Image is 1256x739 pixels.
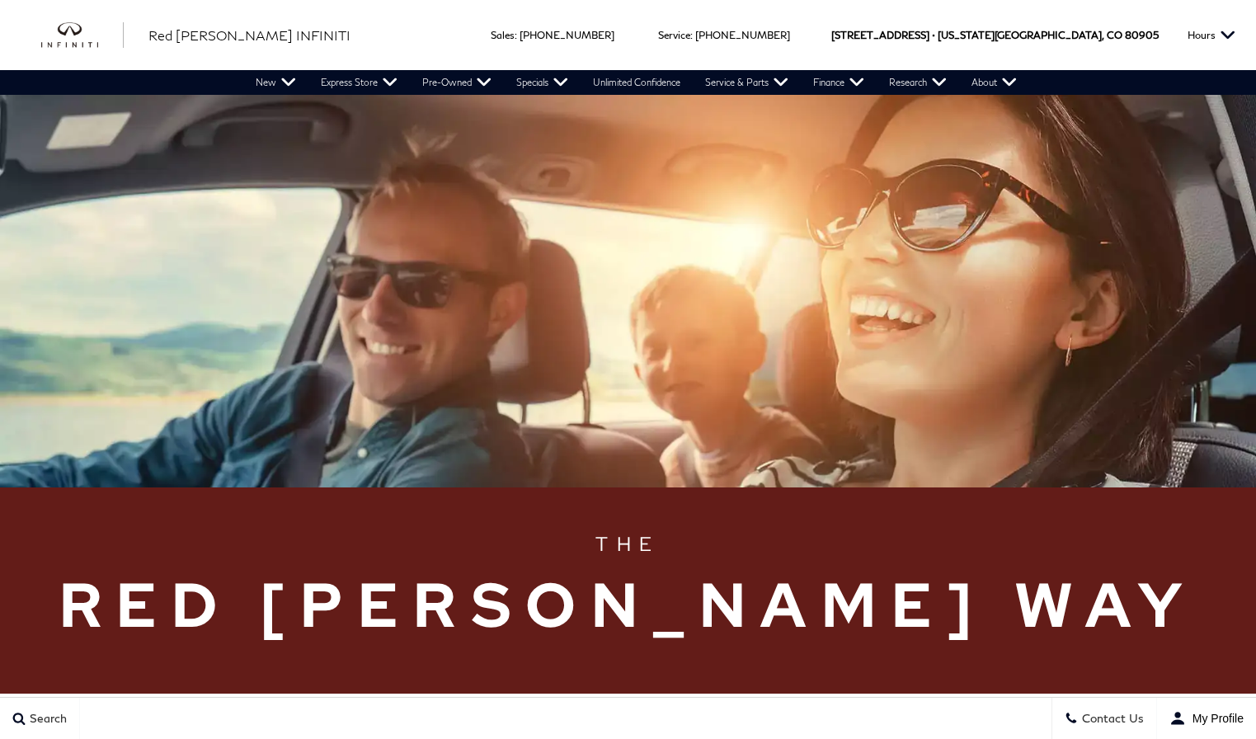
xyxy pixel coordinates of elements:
a: Specials [504,70,581,95]
a: [PHONE_NUMBER] [695,29,790,41]
a: Pre-Owned [410,70,504,95]
img: INFINITI [41,22,124,49]
a: [STREET_ADDRESS] • [US_STATE][GEOGRAPHIC_DATA], CO 80905 [831,29,1159,41]
a: Research [877,70,959,95]
a: infiniti [41,22,124,49]
a: Unlimited Confidence [581,70,693,95]
span: Contact Us [1078,712,1144,726]
span: Sales [491,29,515,41]
span: : [515,29,517,41]
h1: The [59,530,1197,652]
span: My Profile [1186,712,1244,725]
span: Service [658,29,690,41]
a: New [243,70,308,95]
a: Red [PERSON_NAME] INFINITI [148,26,350,45]
span: : [690,29,693,41]
span: Red [PERSON_NAME] INFINITI [148,27,350,43]
span: Red [PERSON_NAME] Way [59,559,1197,652]
a: Service & Parts [693,70,801,95]
a: About [959,70,1029,95]
a: [PHONE_NUMBER] [520,29,614,41]
nav: Main Navigation [243,70,1029,95]
a: Finance [801,70,877,95]
button: user-profile-menu [1157,698,1256,739]
span: Search [26,712,67,726]
a: Express Store [308,70,410,95]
